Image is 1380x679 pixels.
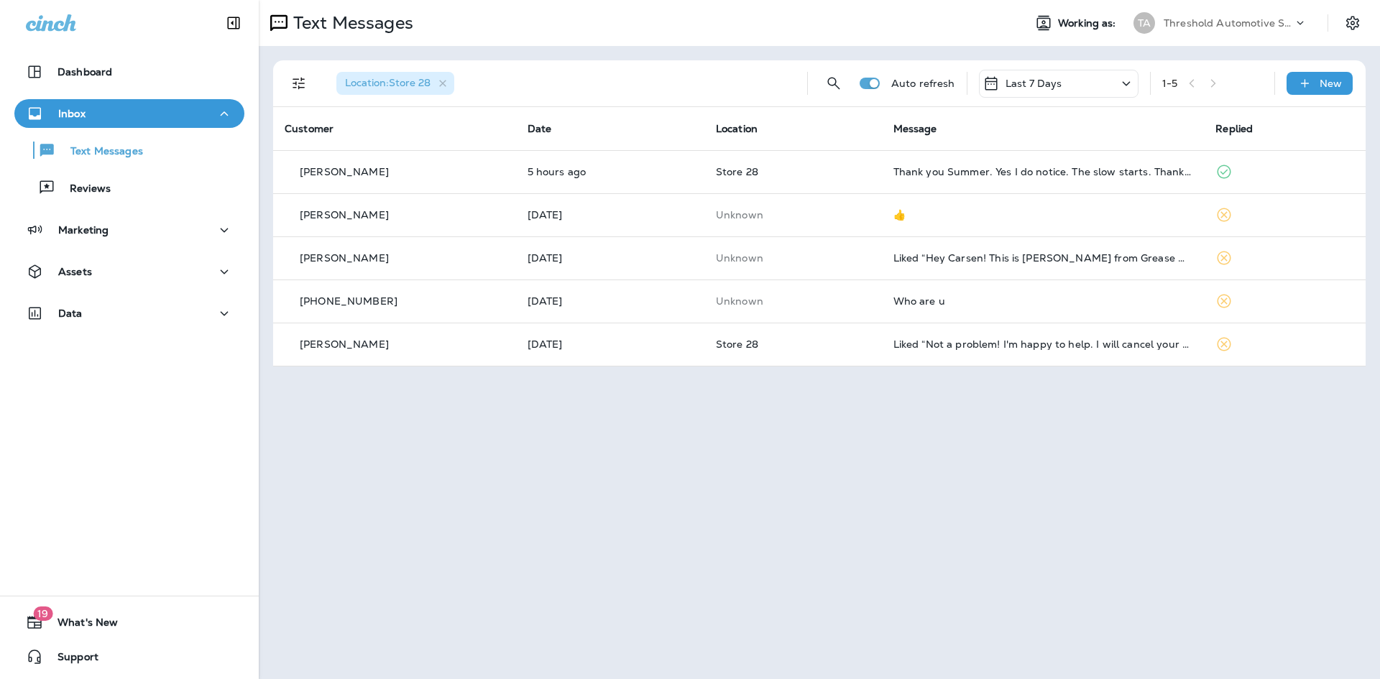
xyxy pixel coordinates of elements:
p: Dashboard [57,66,112,78]
p: Threshold Automotive Service dba Grease Monkey [1164,17,1293,29]
span: Location [716,122,758,135]
span: What's New [43,616,118,634]
p: [PHONE_NUMBER] [300,295,397,307]
p: Last 7 Days [1006,78,1062,89]
button: 19What's New [14,608,244,637]
button: Reviews [14,172,244,203]
button: Settings [1340,10,1366,36]
button: Assets [14,257,244,286]
p: This customer does not have a last location and the phone number they messaged is not assigned to... [716,209,870,221]
button: Text Messages [14,135,244,165]
p: Reviews [55,183,111,196]
div: Liked “Not a problem! I'm happy to help. I will cancel your appointment for tomorrow at 4:00pm. I... [893,338,1193,350]
span: Location : Store 28 [345,76,431,89]
p: [PERSON_NAME] [300,338,389,350]
button: Filters [285,69,313,98]
div: Liked “Hey Carsen! This is Danny from Grease Monkey. I'm just sending you a friendly reminder of ... [893,252,1193,264]
p: This customer does not have a last location and the phone number they messaged is not assigned to... [716,295,870,307]
span: Customer [285,122,333,135]
p: Data [58,308,83,319]
p: Inbox [58,108,86,119]
p: Oct 1, 2025 10:11 AM [528,166,693,177]
div: Location:Store 28 [336,72,454,95]
button: Dashboard [14,57,244,86]
button: Search Messages [819,69,848,98]
p: Auto refresh [891,78,955,89]
p: Text Messages [56,145,143,159]
p: Sep 24, 2025 11:52 AM [528,252,693,264]
p: [PERSON_NAME] [300,209,389,221]
p: [PERSON_NAME] [300,252,389,264]
p: Text Messages [287,12,413,34]
div: TA [1133,12,1155,34]
button: Inbox [14,99,244,128]
span: Support [43,651,98,668]
button: Collapse Sidebar [213,9,254,37]
p: This customer does not have a last location and the phone number they messaged is not assigned to... [716,252,870,264]
p: Sep 24, 2025 09:20 AM [528,338,693,350]
span: Store 28 [716,165,758,178]
div: 1 - 5 [1162,78,1177,89]
div: 👍 [893,209,1193,221]
span: Replied [1215,122,1253,135]
div: Who are u [893,295,1193,307]
p: Sep 24, 2025 09:59 AM [528,295,693,307]
button: Data [14,299,244,328]
button: Marketing [14,216,244,244]
p: [PERSON_NAME] [300,166,389,177]
p: Assets [58,266,92,277]
span: Store 28 [716,338,758,351]
button: Support [14,642,244,671]
p: Sep 24, 2025 11:59 AM [528,209,693,221]
div: Thank you Summer. Yes I do notice. The slow starts. Thanks for telling me about the battery. I wi... [893,166,1193,177]
span: Date [528,122,552,135]
span: Message [893,122,937,135]
span: Working as: [1058,17,1119,29]
p: New [1320,78,1342,89]
span: 19 [33,606,52,621]
p: Marketing [58,224,109,236]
